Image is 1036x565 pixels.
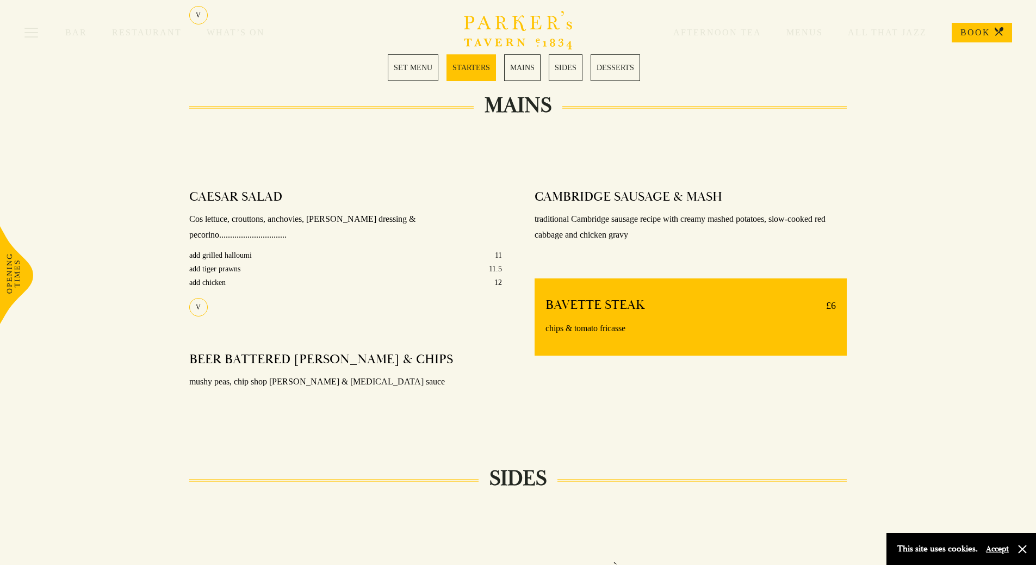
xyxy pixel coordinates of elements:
a: 2 / 5 [446,54,496,81]
p: add grilled halloumi [189,249,252,262]
p: 11 [495,249,502,262]
p: £6 [815,297,836,314]
h4: CAMBRIDGE SAUSAGE & MASH [535,189,722,205]
h2: MAINS [474,92,562,119]
a: 5 / 5 [591,54,640,81]
p: add chicken [189,276,226,289]
button: Close and accept [1017,544,1028,555]
p: This site uses cookies. [897,541,978,557]
a: 3 / 5 [504,54,541,81]
h4: CAESAR SALAD [189,189,282,205]
p: mushy peas, chip shop [PERSON_NAME] & [MEDICAL_DATA] sauce [189,374,502,390]
a: 4 / 5 [549,54,582,81]
p: traditional Cambridge sausage recipe with creamy mashed potatoes, slow-cooked red cabbage and chi... [535,212,847,243]
p: add tiger prawns [189,262,240,276]
button: Accept [986,544,1009,554]
div: V [189,298,208,316]
h4: BEER BATTERED [PERSON_NAME] & CHIPS [189,351,453,368]
h4: BAVETTE STEAK [545,297,645,314]
p: chips & tomato fricasse [545,321,836,337]
a: 1 / 5 [388,54,438,81]
p: 12 [494,276,502,289]
p: Cos lettuce, crouttons, anchovies, [PERSON_NAME] dressing & pecorino............................... [189,212,502,243]
h2: SIDES [479,465,557,492]
p: 11.5 [489,262,502,276]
